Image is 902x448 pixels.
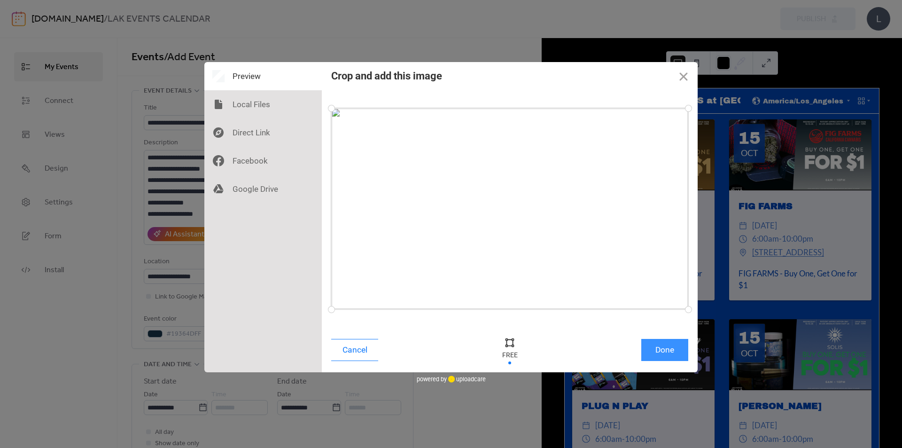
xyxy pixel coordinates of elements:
[641,339,688,361] button: Done
[417,372,486,386] div: powered by
[204,118,322,147] div: Direct Link
[669,62,698,90] button: Close
[204,175,322,203] div: Google Drive
[331,339,378,361] button: Cancel
[447,376,486,383] a: uploadcare
[204,147,322,175] div: Facebook
[331,70,442,82] div: Crop and add this image
[204,90,322,118] div: Local Files
[204,62,322,90] div: Preview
